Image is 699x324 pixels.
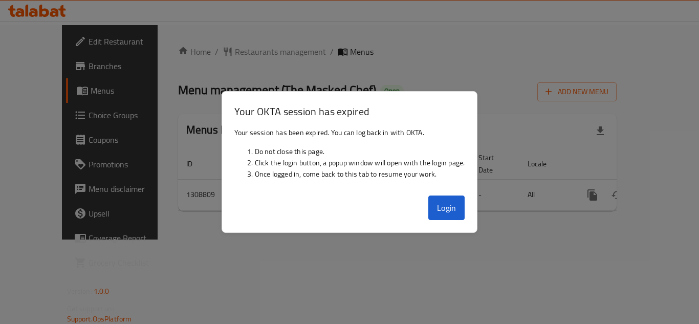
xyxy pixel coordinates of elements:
button: Login [428,196,465,220]
div: Your session has been expired. You can log back in with OKTA. [222,123,477,191]
h3: Your OKTA session has expired [234,104,465,119]
li: Once logged in, come back to this tab to resume your work. [255,168,465,180]
li: Click the login button, a popup window will open with the login page. [255,157,465,168]
li: Do not close this page. [255,146,465,157]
